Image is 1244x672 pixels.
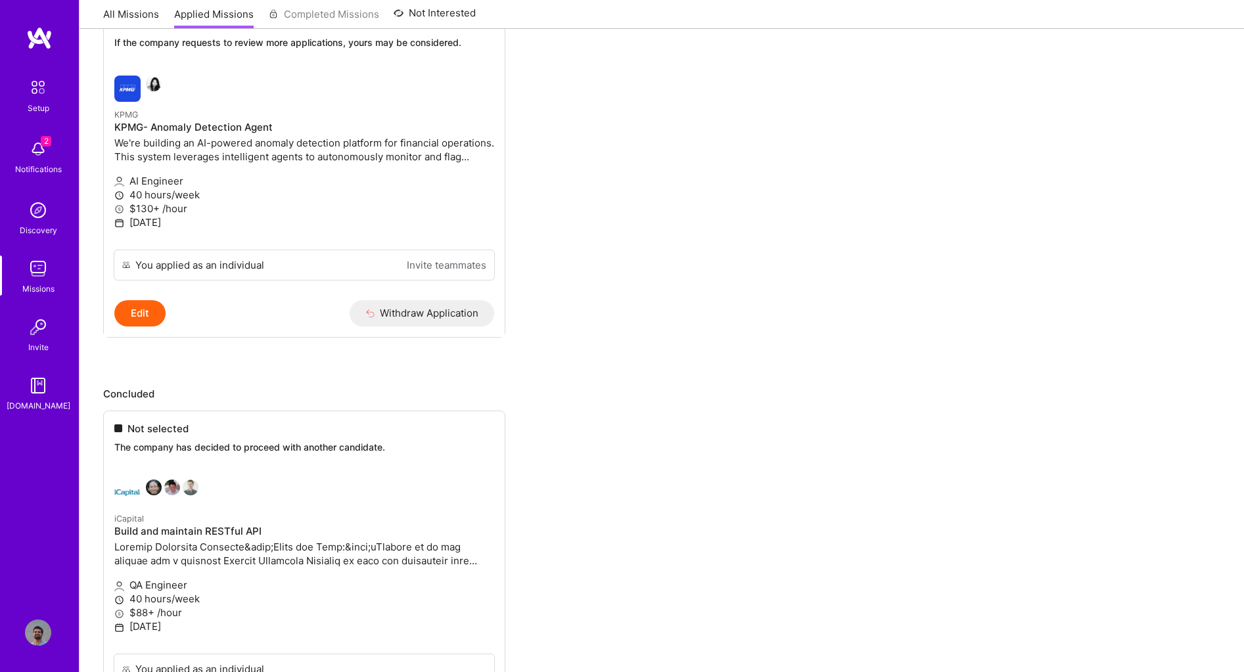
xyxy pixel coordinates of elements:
[114,215,494,229] p: [DATE]
[24,74,52,101] img: setup
[26,26,53,50] img: logo
[114,136,494,164] p: We're building an AI-powered anomaly detection platform for financial operations. This system lev...
[114,300,166,326] button: Edit
[394,5,476,29] a: Not Interested
[25,314,51,340] img: Invite
[103,7,159,29] a: All Missions
[114,177,124,187] i: icon Applicant
[25,372,51,399] img: guide book
[114,190,124,200] i: icon Clock
[41,136,51,146] span: 2
[25,197,51,223] img: discovery
[114,36,494,49] p: If the company requests to review more applications, yours may be considered.
[114,204,124,214] i: icon MoneyGray
[114,110,138,120] small: KPMG
[15,162,62,176] div: Notifications
[104,65,505,250] a: KPMG company logoCarleen PanKPMGKPMG- Anomaly Detection AgentWe're building an AI-powered anomaly...
[114,188,494,202] p: 40 hours/week
[25,619,51,646] img: User Avatar
[20,223,57,237] div: Discovery
[28,340,49,354] div: Invite
[22,619,55,646] a: User Avatar
[22,282,55,296] div: Missions
[114,202,494,215] p: $130+ /hour
[174,7,254,29] a: Applied Missions
[114,122,494,133] h4: KPMG- Anomaly Detection Agent
[407,258,486,272] a: Invite teammates
[146,76,162,91] img: Carleen Pan
[103,387,1220,401] p: Concluded
[114,218,124,228] i: icon Calendar
[28,101,49,115] div: Setup
[114,174,494,188] p: AI Engineer
[25,136,51,162] img: bell
[135,258,264,272] div: You applied as an individual
[350,300,495,326] button: Withdraw Application
[25,256,51,282] img: teamwork
[7,399,70,413] div: [DOMAIN_NAME]
[114,76,141,102] img: KPMG company logo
